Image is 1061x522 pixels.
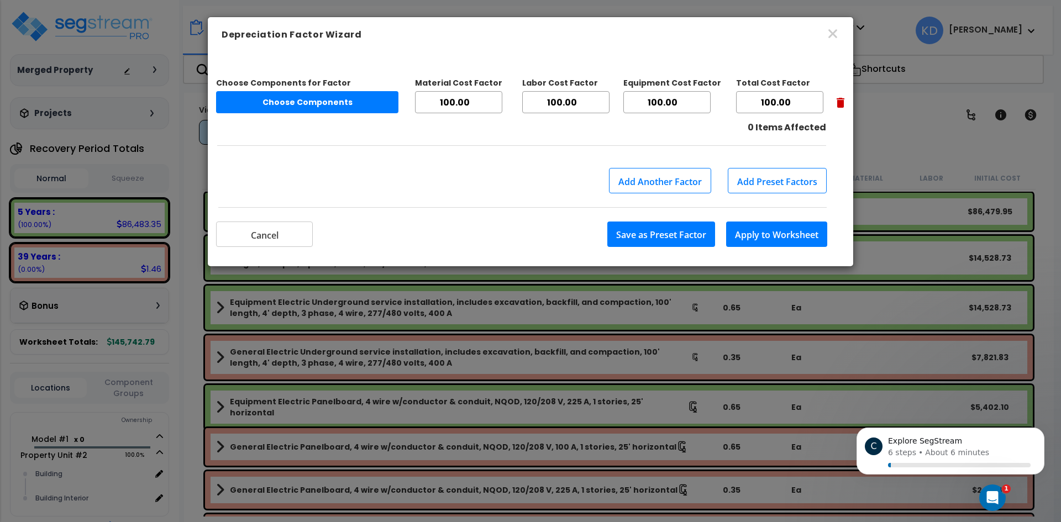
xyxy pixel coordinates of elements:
h6: Depreciation Factor Wizard [222,28,839,41]
button: Save as Preset Factor [607,222,715,247]
span: 0 Items Affected [748,122,826,134]
label: Material Cost Factor [415,77,502,88]
button: Add Another Factor [609,168,711,193]
label: Total Cost Factor [736,77,810,88]
button: Choose Components [216,91,398,113]
button: Cancel [216,222,313,247]
label: Labor Cost Factor [522,77,598,88]
button: Add Preset Factors [728,168,827,193]
iframe: Intercom notifications message [840,415,1061,492]
span: 1 [1002,484,1011,493]
label: Choose Components for Factor [216,77,398,88]
iframe: Intercom live chat [979,484,1006,511]
button: Apply to Worksheet [726,222,827,247]
label: Equipment Cost Factor [623,77,721,88]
